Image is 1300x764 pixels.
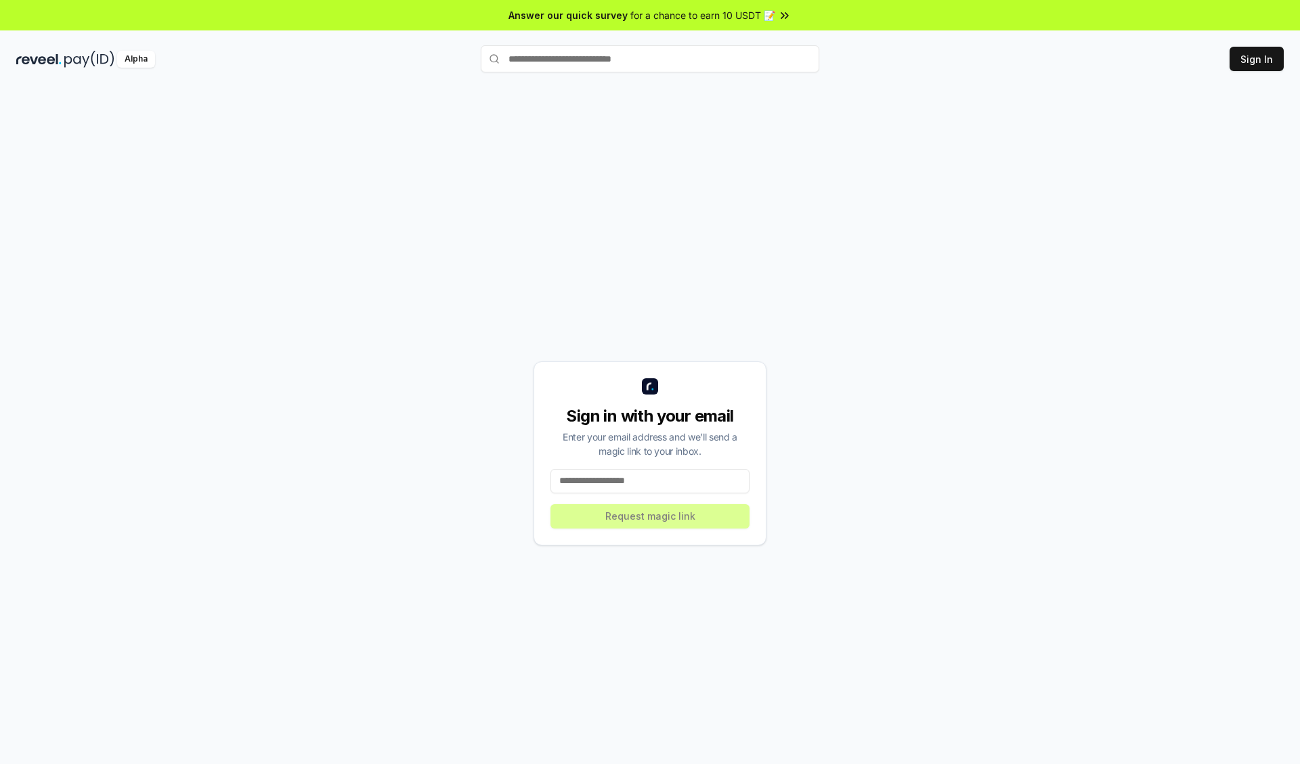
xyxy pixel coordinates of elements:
div: Enter your email address and we’ll send a magic link to your inbox. [550,430,750,458]
span: for a chance to earn 10 USDT 📝 [630,8,775,22]
div: Sign in with your email [550,405,750,427]
span: Answer our quick survey [508,8,628,22]
img: reveel_dark [16,51,62,68]
img: pay_id [64,51,114,68]
div: Alpha [117,51,155,68]
img: logo_small [642,378,658,395]
button: Sign In [1230,47,1284,71]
